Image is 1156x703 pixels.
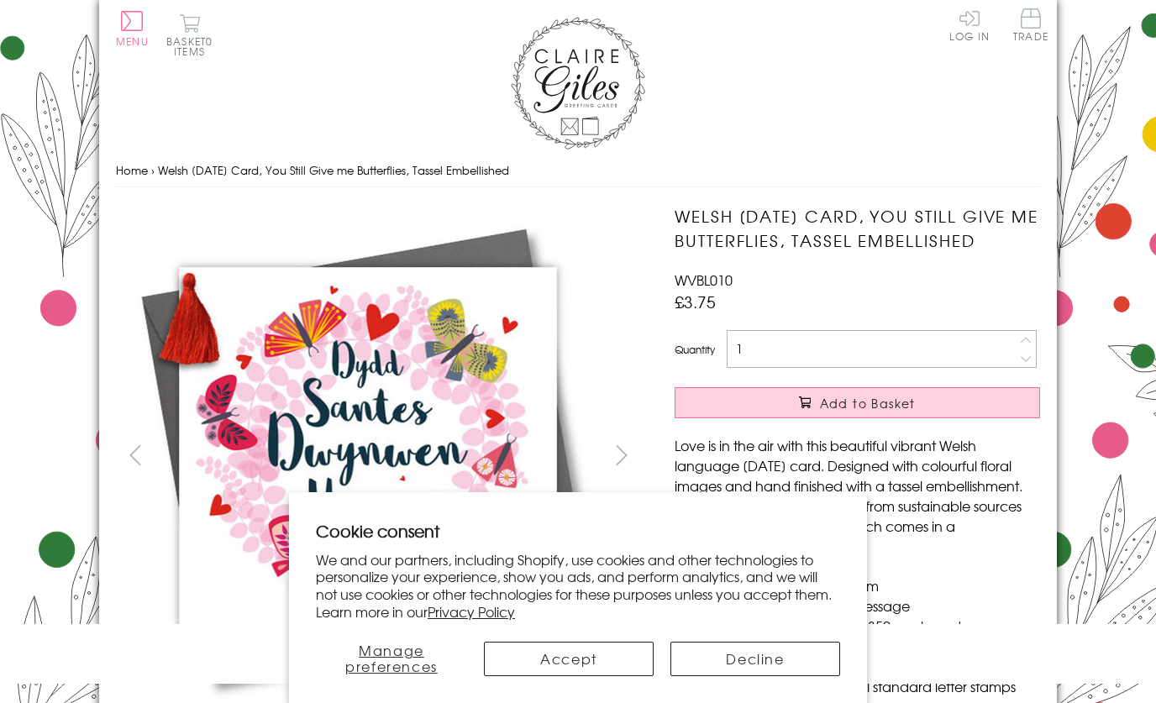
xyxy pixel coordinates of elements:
[1013,8,1048,45] a: Trade
[675,290,716,313] span: £3.75
[428,601,515,622] a: Privacy Policy
[670,642,840,676] button: Decline
[675,342,715,357] label: Quantity
[158,162,509,178] span: Welsh [DATE] Card, You Still Give me Butterflies, Tassel Embellished
[484,642,654,676] button: Accept
[511,17,645,150] img: Claire Giles Greetings Cards
[116,11,149,46] button: Menu
[1013,8,1048,41] span: Trade
[116,436,154,474] button: prev
[116,162,148,178] a: Home
[316,519,840,543] h2: Cookie consent
[116,34,149,49] span: Menu
[316,551,840,621] p: We and our partners, including Shopify, use cookies and other technologies to personalize your ex...
[174,34,213,59] span: 0 items
[675,204,1040,253] h1: Welsh [DATE] Card, You Still Give me Butterflies, Tassel Embellished
[316,642,467,676] button: Manage preferences
[166,13,213,56] button: Basket0 items
[949,8,990,41] a: Log In
[116,154,1040,188] nav: breadcrumbs
[603,436,641,474] button: next
[675,435,1040,556] p: Love is in the air with this beautiful vibrant Welsh language [DATE] card. Designed with colourfu...
[675,387,1040,418] button: Add to Basket
[345,640,438,676] span: Manage preferences
[151,162,155,178] span: ›
[820,395,916,412] span: Add to Basket
[675,270,733,290] span: WVBL010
